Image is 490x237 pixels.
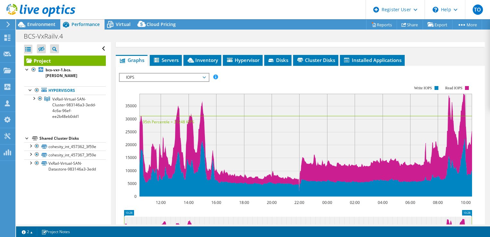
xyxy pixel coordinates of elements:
[452,20,482,30] a: More
[239,200,249,205] text: 18:00
[433,200,443,205] text: 08:00
[24,66,106,80] a: bcs-vxr-1.bcs.[PERSON_NAME]
[24,159,106,173] a: VxRail-Virtual-SAN-Datastore-983146a3-3edd
[52,96,96,119] span: VxRail-Virtual-SAN-Cluster-983146a3-3edd-4c6a-96ef-ee2b48eb0dd1
[211,200,221,205] text: 16:00
[460,200,470,205] text: 10:00
[21,33,73,40] h1: BCS-VxRailv.4
[116,21,131,27] span: Virtual
[366,20,397,30] a: Reports
[187,57,218,63] span: Inventory
[46,67,77,78] b: bcs-vxr-1.bcs.[PERSON_NAME]
[433,7,438,13] svg: \n
[125,129,137,135] text: 25000
[147,21,176,27] span: Cloud Pricing
[350,200,359,205] text: 02:00
[183,200,193,205] text: 14:00
[397,20,423,30] a: Share
[296,57,335,63] span: Cluster Disks
[294,200,304,205] text: 22:00
[405,200,415,205] text: 06:00
[27,21,55,27] span: Environment
[125,142,137,147] text: 20000
[39,135,106,142] div: Shared Cluster Disks
[119,57,144,63] span: Graphs
[125,155,137,160] text: 15000
[125,116,137,122] text: 30000
[153,57,179,63] span: Servers
[267,57,288,63] span: Disks
[423,20,452,30] a: Export
[128,181,137,186] text: 5000
[377,200,387,205] text: 04:00
[226,57,259,63] span: Hypervisor
[17,228,37,236] a: 2
[123,74,205,81] span: IOPS
[414,86,432,90] text: Write IOPS
[24,86,106,95] a: Hypervisors
[24,95,106,120] a: VxRail-Virtual-SAN-Cluster-983146a3-3edd-4c6a-96ef-ee2b48eb0dd1
[24,142,106,151] a: cohesity_int_457362_3f59e
[266,200,276,205] text: 20:00
[134,194,137,199] text: 0
[24,151,106,159] a: cohesity_int_457367_3f59e
[343,57,401,63] span: Installed Applications
[473,4,483,15] span: TO
[143,119,194,125] text: 95th Percentile = 31248 IOPS
[72,21,100,27] span: Performance
[125,168,137,173] text: 10000
[37,228,74,236] a: Project Notes
[322,200,332,205] text: 00:00
[125,103,137,109] text: 35000
[156,200,165,205] text: 12:00
[445,86,462,90] text: Read IOPS
[24,56,106,66] a: Project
